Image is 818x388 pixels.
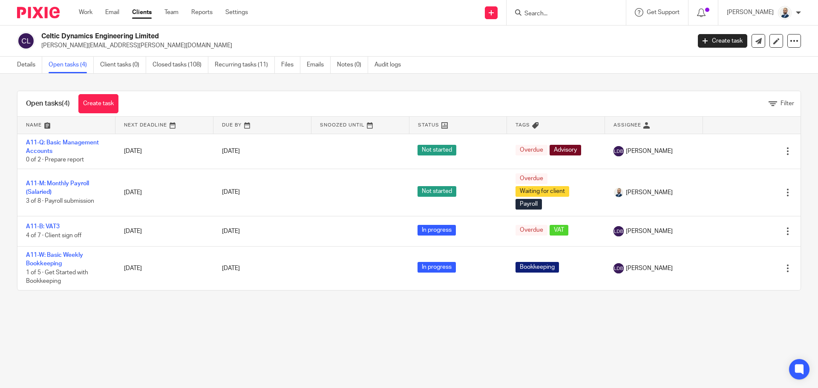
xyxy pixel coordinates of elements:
[418,145,456,155] span: Not started
[26,181,89,195] a: A11-M: Monthly Payroll (Salaried)
[222,190,240,195] span: [DATE]
[337,57,368,73] a: Notes (0)
[215,57,275,73] a: Recurring tasks (11)
[41,41,685,50] p: [PERSON_NAME][EMAIL_ADDRESS][PERSON_NAME][DOMAIN_NAME]
[100,57,146,73] a: Client tasks (0)
[418,123,439,127] span: Status
[516,186,569,197] span: Waiting for client
[191,8,213,17] a: Reports
[307,57,331,73] a: Emails
[26,252,83,267] a: A11-W: Basic Weekly Bookkeeping
[418,225,456,236] span: In progress
[222,265,240,271] span: [DATE]
[418,186,456,197] span: Not started
[132,8,152,17] a: Clients
[516,199,542,210] span: Payroll
[26,224,60,230] a: A11-B: VAT3
[26,140,99,154] a: A11-Q: Basic Management Accounts
[626,227,673,236] span: [PERSON_NAME]
[26,233,81,239] span: 4 of 7 · Client sign off
[26,198,94,204] span: 3 of 8 · Payroll submission
[516,262,559,273] span: Bookkeeping
[164,8,179,17] a: Team
[698,34,747,48] a: Create task
[320,123,365,127] span: Snoozed Until
[516,123,530,127] span: Tags
[374,57,407,73] a: Audit logs
[26,270,88,285] span: 1 of 5 · Get Started with Bookkeeping
[727,8,774,17] p: [PERSON_NAME]
[62,100,70,107] span: (4)
[550,225,568,236] span: VAT
[281,57,300,73] a: Files
[613,263,624,273] img: svg%3E
[26,99,70,108] h1: Open tasks
[524,10,600,18] input: Search
[626,264,673,273] span: [PERSON_NAME]
[115,216,213,246] td: [DATE]
[418,262,456,273] span: In progress
[778,6,792,20] img: Mark%20LI%20profiler.png
[626,188,673,197] span: [PERSON_NAME]
[153,57,208,73] a: Closed tasks (108)
[115,169,213,216] td: [DATE]
[516,225,547,236] span: Overdue
[613,226,624,236] img: svg%3E
[225,8,248,17] a: Settings
[49,57,94,73] a: Open tasks (4)
[78,94,118,113] a: Create task
[115,247,213,290] td: [DATE]
[17,57,42,73] a: Details
[516,173,547,184] span: Overdue
[41,32,556,41] h2: Celtic Dynamics Engineering Limited
[626,147,673,155] span: [PERSON_NAME]
[550,145,581,155] span: Advisory
[516,145,547,155] span: Overdue
[222,148,240,154] span: [DATE]
[647,9,680,15] span: Get Support
[613,146,624,156] img: svg%3E
[26,157,84,163] span: 0 of 2 · Prepare report
[222,228,240,234] span: [DATE]
[115,134,213,169] td: [DATE]
[17,7,60,18] img: Pixie
[781,101,794,106] span: Filter
[17,32,35,50] img: svg%3E
[79,8,92,17] a: Work
[613,187,624,198] img: Mark%20LI%20profiler.png
[105,8,119,17] a: Email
